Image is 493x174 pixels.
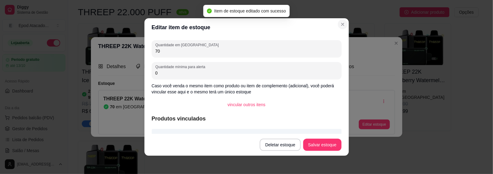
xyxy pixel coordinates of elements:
[155,70,338,76] input: Quantidade mínima para alerta
[155,42,221,47] label: Quantidade em [GEOGRAPHIC_DATA]
[207,9,212,13] span: check-circle
[155,64,207,69] label: Quantidade mínima para alerta
[144,18,349,37] header: Editar item de estoque
[214,9,286,13] span: Item de estoque editado com sucesso
[152,114,342,123] article: Produtos vinculados
[338,19,348,29] button: Close
[155,48,338,54] input: Quantidade em estoque
[303,139,341,151] button: Salvar estoque
[260,139,301,151] button: Deletar estoque
[152,83,342,95] p: Caso você venda o mesmo item como produto ou item de complemento (adicional), você poderá vincula...
[223,99,270,111] button: vincular outros itens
